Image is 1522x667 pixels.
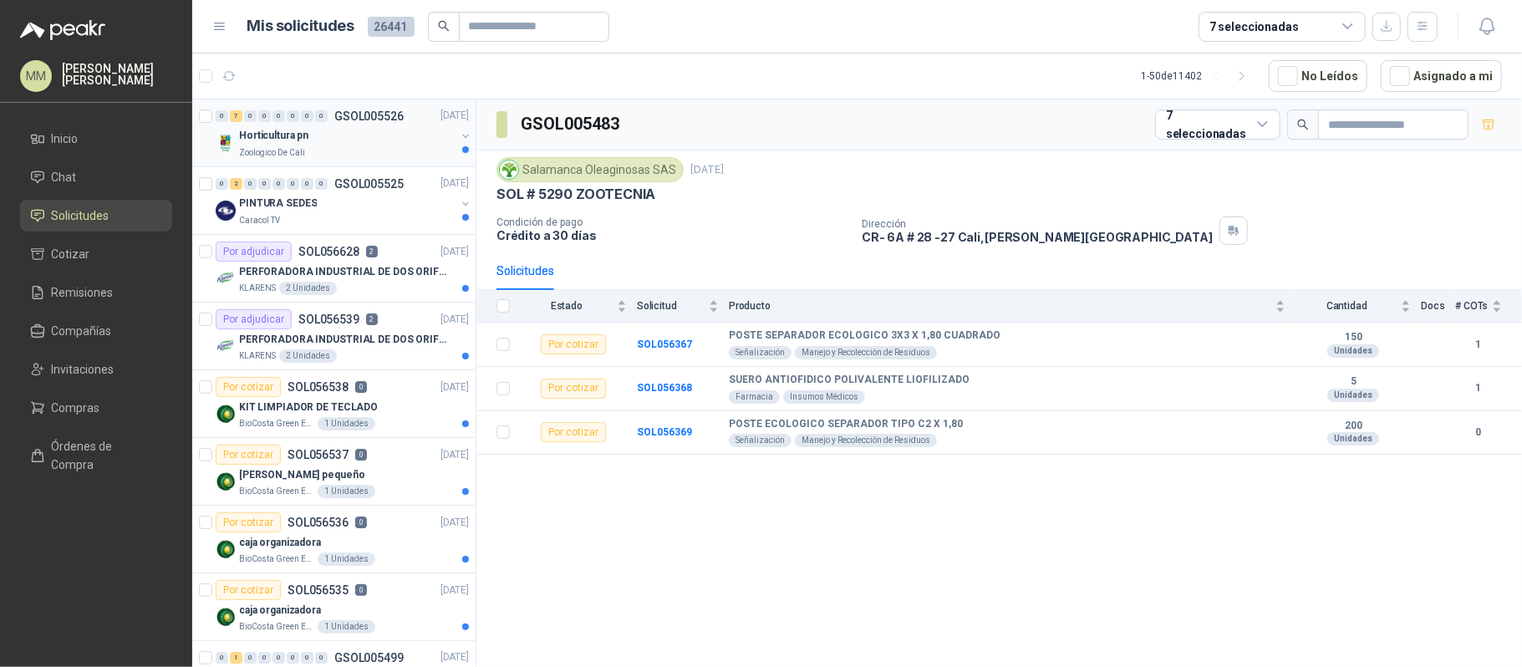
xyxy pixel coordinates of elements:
[440,379,469,395] p: [DATE]
[729,374,970,387] b: SUERO ANTIOFIDICO POLIVALENTE LIOFILIZADO
[440,312,469,328] p: [DATE]
[690,162,724,178] p: [DATE]
[541,334,606,354] div: Por cotizar
[239,282,276,295] p: KLARENS
[52,283,114,302] span: Remisiones
[52,130,79,148] span: Inicio
[541,422,606,442] div: Por cotizar
[287,178,299,190] div: 0
[1295,331,1411,344] b: 150
[637,339,692,350] a: SOL056367
[52,168,77,186] span: Chat
[355,381,367,393] p: 0
[1295,290,1421,323] th: Cantidad
[1295,420,1411,433] b: 200
[272,110,285,122] div: 0
[52,206,109,225] span: Solicitudes
[315,652,328,664] div: 0
[637,382,692,394] b: SOL056368
[783,390,865,404] div: Insumos Médicos
[368,17,415,37] span: 26441
[1327,432,1379,446] div: Unidades
[637,300,705,312] span: Solicitud
[862,218,1213,230] p: Dirección
[318,552,375,566] div: 1 Unidades
[541,379,606,399] div: Por cotizar
[230,652,242,664] div: 1
[216,377,281,397] div: Por cotizar
[20,60,52,92] div: MM
[239,603,321,619] p: caja organizadora
[795,434,937,447] div: Manejo y Recolección de Residuos
[216,242,292,262] div: Por adjudicar
[216,133,236,153] img: Company Logo
[315,178,328,190] div: 0
[20,238,172,270] a: Cotizar
[729,329,1000,343] b: POSTE SEPARADOR ECOLOGICO 3X3 X 1,80 CUADRADO
[216,201,236,221] img: Company Logo
[239,552,314,566] p: BioCosta Green Energy S.A.S
[258,178,271,190] div: 0
[366,313,378,325] p: 2
[216,580,281,600] div: Por cotizar
[192,506,476,573] a: Por cotizarSOL0565360[DATE] Company Logocaja organizadoraBioCosta Green Energy S.A.S1 Unidades
[216,445,281,465] div: Por cotizar
[287,110,299,122] div: 0
[216,268,236,288] img: Company Logo
[355,449,367,461] p: 0
[1381,60,1502,92] button: Asignado a mi
[440,176,469,192] p: [DATE]
[496,262,554,280] div: Solicitudes
[520,290,637,323] th: Estado
[239,264,447,280] p: PERFORADORA INDUSTRIAL DE DOS ORIFICIOS
[20,277,172,308] a: Remisiones
[298,246,359,257] p: SOL056628
[496,186,655,203] p: SOL # 5290 ZOOTECNIA
[438,20,450,32] span: search
[192,438,476,506] a: Por cotizarSOL0565370[DATE] Company Logo[PERSON_NAME] pequeñoBioCosta Green Energy S.A.S1 Unidades
[239,620,314,634] p: BioCosta Green Energy S.A.S
[216,404,236,424] img: Company Logo
[440,447,469,463] p: [DATE]
[288,584,349,596] p: SOL056535
[52,399,100,417] span: Compras
[318,417,375,430] div: 1 Unidades
[52,360,115,379] span: Invitaciones
[216,471,236,491] img: Company Logo
[440,515,469,531] p: [DATE]
[1295,300,1397,312] span: Cantidad
[496,157,684,182] div: Salamanca Oleaginosas SAS
[1269,60,1367,92] button: No Leídos
[192,303,476,370] a: Por adjudicarSOL0565392[DATE] Company LogoPERFORADORA INDUSTRIAL DE DOS ORIFICIOSKLARENS2 Unidades
[239,535,321,551] p: caja organizadora
[216,539,236,559] img: Company Logo
[216,336,236,356] img: Company Logo
[216,309,292,329] div: Por adjudicar
[258,652,271,664] div: 0
[239,129,308,145] p: Horticultura pn
[216,106,472,160] a: 0 7 0 0 0 0 0 0 GSOL005526[DATE] Company LogoHorticultura pnZoologico De Cali
[239,485,314,498] p: BioCosta Green Energy S.A.S
[521,111,622,137] h3: GSOL005483
[279,349,337,363] div: 2 Unidades
[52,437,156,474] span: Órdenes de Compra
[244,110,257,122] div: 0
[288,449,349,461] p: SOL056537
[192,235,476,303] a: Por adjudicarSOL0566282[DATE] Company LogoPERFORADORA INDUSTRIAL DE DOS ORIFICIOSKLARENS2 Unidades
[500,160,518,179] img: Company Logo
[258,110,271,122] div: 0
[1141,63,1255,89] div: 1 - 50 de 11402
[216,174,472,227] a: 0 2 0 0 0 0 0 0 GSOL005525[DATE] Company LogoPINTURA SEDESCaracol TV
[366,246,378,257] p: 2
[1421,290,1455,323] th: Docs
[20,354,172,385] a: Invitaciones
[239,146,305,160] p: Zoologico De Cali
[239,417,314,430] p: BioCosta Green Energy S.A.S
[62,63,172,86] p: [PERSON_NAME] [PERSON_NAME]
[520,300,613,312] span: Estado
[1327,389,1379,402] div: Unidades
[440,109,469,125] p: [DATE]
[440,650,469,666] p: [DATE]
[334,110,404,122] p: GSOL005526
